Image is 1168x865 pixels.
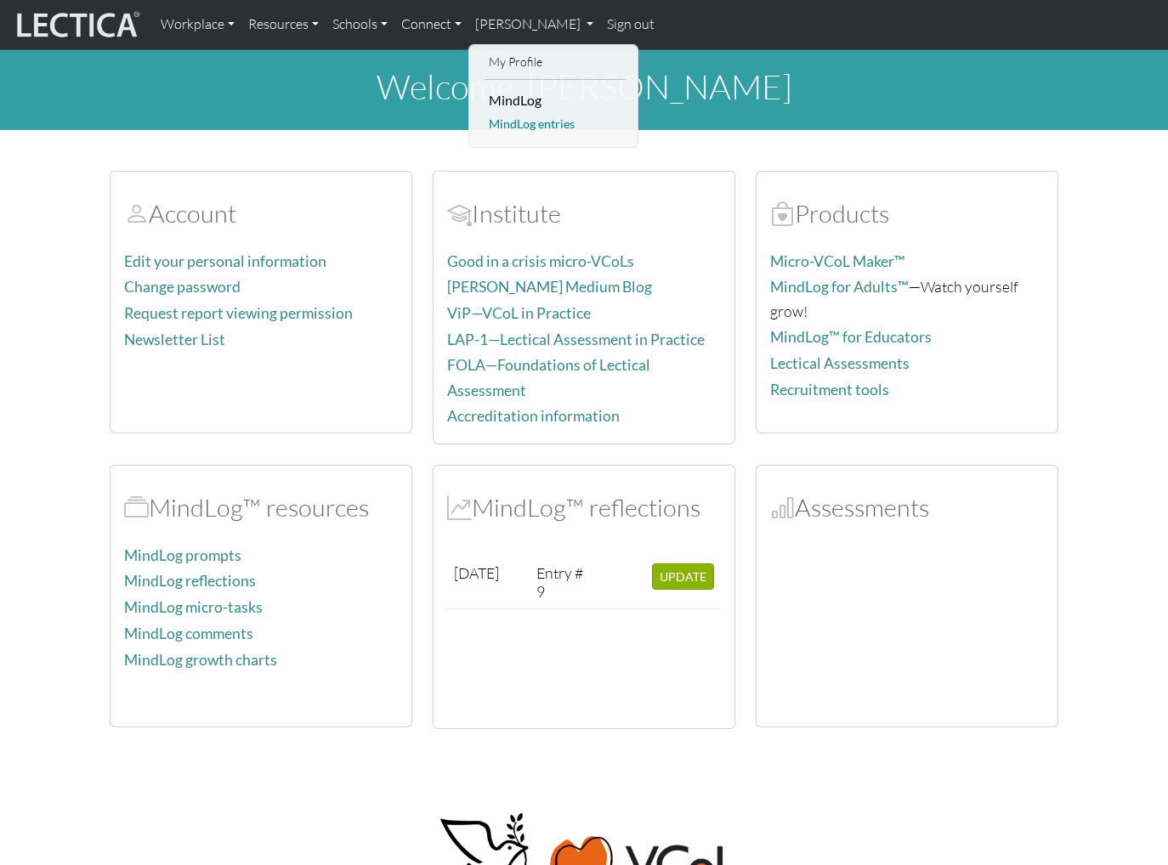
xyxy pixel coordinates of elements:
[660,569,706,584] span: UPDATE
[124,492,149,523] span: MindLog™ resources
[770,492,795,523] span: Assessments
[447,304,591,322] a: ViP—VCoL in Practice
[124,572,256,590] a: MindLog reflections
[124,199,398,229] h2: Account
[154,7,241,42] a: Workplace
[652,563,714,590] button: UPDATE
[447,198,472,229] span: Account
[447,492,472,523] span: MindLog
[447,407,620,425] a: Accreditation information
[124,546,241,564] a: MindLog prompts
[600,7,661,42] a: Sign out
[13,8,140,41] img: lecticalive
[454,563,499,582] span: [DATE]
[326,7,394,42] a: Schools
[447,252,634,270] a: Good in a crisis micro-VCoLs
[447,278,652,296] a: [PERSON_NAME] Medium Blog
[447,199,721,229] h2: Institute
[530,557,593,609] td: Entry # 9
[770,199,1044,229] h2: Products
[124,331,225,348] a: Newsletter List
[124,598,263,616] a: MindLog micro-tasks
[770,493,1044,523] h2: Assessments
[124,278,241,296] a: Change password
[770,354,910,372] a: Lectical Assessments
[770,274,1044,323] p: —Watch yourself grow!
[770,381,889,399] a: Recruitment tools
[124,304,353,322] a: Request report viewing permission
[770,252,905,270] a: Micro-VCoL Maker™
[770,328,932,346] a: MindLog™ for Educators
[447,493,721,523] h2: MindLog™ reflections
[447,331,705,348] a: LAP-1—Lectical Assessment in Practice
[124,651,277,669] a: MindLog growth charts
[485,87,625,114] li: MindLog
[468,7,600,42] a: [PERSON_NAME]
[770,278,909,296] a: MindLog for Adults™
[241,7,326,42] a: Resources
[124,198,149,229] span: Account
[124,252,326,270] a: Edit your personal information
[124,625,253,642] a: MindLog comments
[770,198,795,229] span: Products
[394,7,468,42] a: Connect
[447,356,650,399] a: FOLA—Foundations of Lectical Assessment
[485,52,625,73] a: My Profile
[485,114,625,135] a: MindLog entries
[485,52,625,135] ul: [PERSON_NAME]
[124,493,398,523] h2: MindLog™ resources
